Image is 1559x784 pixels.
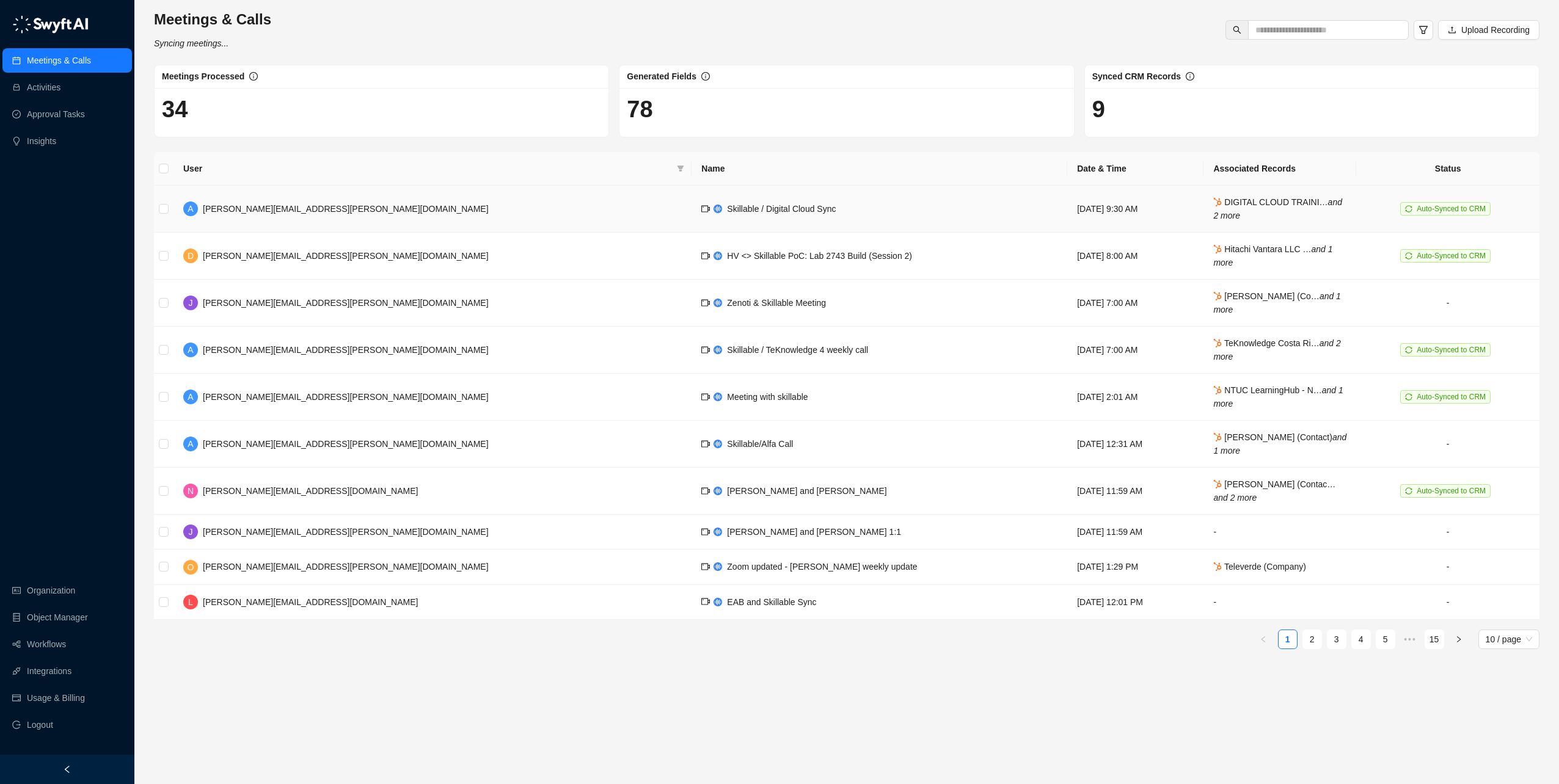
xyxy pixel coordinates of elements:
img: logo-05li4sbe.png [12,15,89,34]
span: NTUC LearningHub - N… [1213,385,1343,408]
span: video-camera [701,393,710,401]
a: Object Manager [27,605,88,630]
span: Televerde (Company) [1213,562,1305,572]
a: Activities [27,75,60,100]
span: Upload Recording [1461,23,1530,37]
i: and 1 more [1213,244,1332,267]
span: Auto-Synced to CRM [1417,346,1486,354]
span: Auto-Synced to CRM [1417,487,1486,495]
span: video-camera [701,487,710,495]
td: [DATE] 12:01 PM [1067,585,1203,620]
a: 15 [1425,630,1444,648]
span: filter [677,165,684,172]
span: [PERSON_NAME][EMAIL_ADDRESS][PERSON_NAME][DOMAIN_NAME] [203,251,489,261]
span: video-camera [701,346,710,354]
span: filter [674,159,687,178]
span: sync [1405,252,1412,260]
span: J [189,525,193,539]
a: 3 [1327,630,1346,648]
a: 2 [1303,630,1321,648]
span: Zenoti & Skillable Meeting [727,298,826,308]
span: video-camera [701,440,710,448]
a: Organization [27,578,75,603]
td: [DATE] 7:00 AM [1067,327,1203,374]
span: filter [1418,25,1428,35]
span: sync [1405,487,1412,495]
h1: 9 [1092,95,1532,123]
img: chorus-BBBF9yxZ.png [714,487,722,495]
td: - [1356,421,1539,468]
a: 4 [1352,630,1370,648]
span: 10 / page [1486,630,1532,648]
img: chorus-BBBF9yxZ.png [714,205,722,213]
i: and 1 more [1213,291,1341,314]
td: [DATE] 2:01 AM [1067,374,1203,421]
span: left [1260,636,1267,643]
span: sync [1405,346,1412,354]
span: [PERSON_NAME][EMAIL_ADDRESS][DOMAIN_NAME] [203,597,418,607]
button: left [1254,630,1273,649]
img: chorus-BBBF9yxZ.png [714,346,722,354]
td: - [1356,550,1539,584]
span: [PERSON_NAME][EMAIL_ADDRESS][PERSON_NAME][DOMAIN_NAME] [203,298,489,308]
span: Zoom updated - [PERSON_NAME] weekly update [727,562,917,572]
td: [DATE] 9:30 AM [1067,186,1203,233]
img: chorus-BBBF9yxZ.png [714,252,722,260]
i: and 2 more [1213,197,1342,220]
span: ••• [1400,630,1420,649]
span: [PERSON_NAME][EMAIL_ADDRESS][PERSON_NAME][DOMAIN_NAME] [203,345,489,355]
a: Meetings & Calls [27,48,91,73]
span: upload [1448,26,1456,34]
span: sync [1405,393,1412,401]
th: Status [1356,152,1539,186]
span: Auto-Synced to CRM [1417,252,1486,260]
td: [DATE] 8:00 AM [1067,233,1203,280]
button: right [1449,630,1469,649]
span: [PERSON_NAME][EMAIL_ADDRESS][DOMAIN_NAME] [203,486,418,496]
i: and 2 more [1213,493,1257,503]
span: Skillable / Digital Cloud Sync [727,204,836,214]
span: L [188,595,193,609]
span: D [188,249,194,263]
span: J [189,296,193,310]
span: [PERSON_NAME] (Contac… [1213,479,1335,503]
h1: 34 [162,95,601,123]
th: Date & Time [1067,152,1203,186]
li: 15 [1425,630,1444,649]
span: [PERSON_NAME] and [PERSON_NAME] [727,486,886,496]
span: right [1455,636,1462,643]
span: sync [1405,205,1412,212]
span: video-camera [701,252,710,260]
span: EAB and Skillable Sync [727,597,816,607]
td: [DATE] 7:00 AM [1067,280,1203,327]
i: Syncing meetings... [154,38,228,48]
img: chorus-BBBF9yxZ.png [714,440,722,448]
span: logout [12,720,21,729]
span: Skillable/Alfa Call [727,439,793,449]
img: chorus-BBBF9yxZ.png [714,528,722,536]
li: 5 [1376,630,1395,649]
td: - [1203,585,1356,620]
span: A [188,390,193,404]
td: - [1356,280,1539,327]
td: [DATE] 11:59 AM [1067,515,1203,550]
td: [DATE] 12:31 AM [1067,421,1203,468]
span: A [188,343,193,357]
td: [DATE] 11:59 AM [1067,468,1203,515]
span: Hitachi Vantara LLC … [1213,244,1332,267]
span: A [188,437,193,451]
i: and 2 more [1213,338,1340,361]
span: video-camera [701,528,710,536]
li: Previous Page [1254,630,1273,649]
span: N [188,484,194,498]
span: A [188,202,193,216]
span: O [188,561,194,574]
span: left [63,765,71,774]
a: Workflows [27,632,66,656]
a: Approval Tasks [27,102,85,126]
button: Upload Recording [1438,20,1539,40]
td: - [1203,515,1356,550]
li: 1 [1278,630,1298,649]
